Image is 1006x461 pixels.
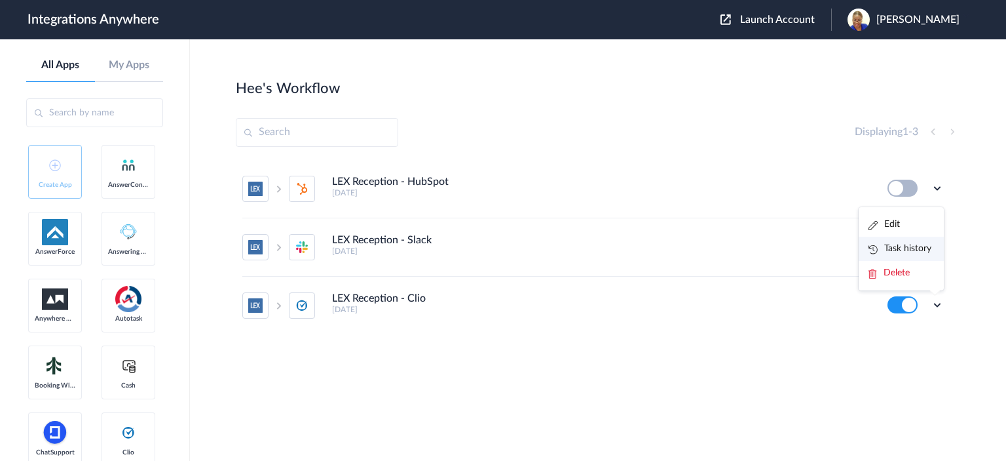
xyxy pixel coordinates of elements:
[740,14,815,25] span: Launch Account
[236,118,398,147] input: Search
[26,98,163,127] input: Search by name
[42,219,68,245] img: af-app-logo.svg
[912,127,918,137] span: 3
[332,176,449,188] h4: LEX Reception - HubSpot
[42,354,68,378] img: Setmore_Logo.svg
[855,126,918,138] h4: Displaying -
[28,12,159,28] h1: Integrations Anywhere
[848,9,870,31] img: 75429.jpg
[115,219,141,245] img: Answering_service.png
[42,289,68,310] img: aww.png
[35,181,75,189] span: Create App
[876,14,959,26] span: [PERSON_NAME]
[332,234,432,247] h4: LEX Reception - Slack
[108,382,149,390] span: Cash
[332,305,870,314] h5: [DATE]
[121,358,137,374] img: cash-logo.svg
[108,248,149,256] span: Answering Service
[332,292,426,305] h4: LEX Reception - Clio
[121,425,136,441] img: clio-logo.svg
[236,80,340,97] h2: Hee's Workflow
[903,127,908,137] span: 1
[332,188,870,197] h5: [DATE]
[35,315,75,323] span: Anywhere Works
[35,449,75,456] span: ChatSupport
[720,14,731,25] img: launch-acct-icon.svg
[121,157,136,173] img: answerconnect-logo.svg
[35,382,75,390] span: Booking Widget
[108,315,149,323] span: Autotask
[35,248,75,256] span: AnswerForce
[49,159,61,171] img: add-icon.svg
[884,268,910,277] span: Delete
[332,247,870,256] h5: [DATE]
[108,449,149,456] span: Clio
[108,181,149,189] span: AnswerConnect
[95,59,164,71] a: My Apps
[115,286,141,312] img: autotask.png
[26,59,95,71] a: All Apps
[42,420,68,446] img: chatsupport-icon.svg
[720,14,831,26] button: Launch Account
[868,220,900,229] a: Edit
[868,244,931,253] a: Task history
